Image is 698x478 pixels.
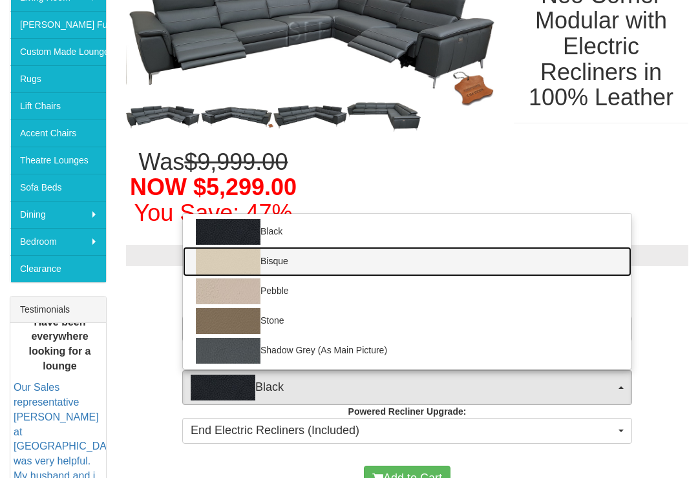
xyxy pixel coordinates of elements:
[183,276,631,306] a: Pebble
[196,308,260,334] img: Stone
[183,217,631,247] a: Black
[183,306,631,336] a: Stone
[196,249,260,275] img: Bisque
[183,247,631,276] a: Bisque
[196,278,260,304] img: Pebble
[196,219,260,245] img: Black
[183,336,631,366] a: Shadow Grey (As Main Picture)
[196,338,260,364] img: Shadow Grey (As Main Picture)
